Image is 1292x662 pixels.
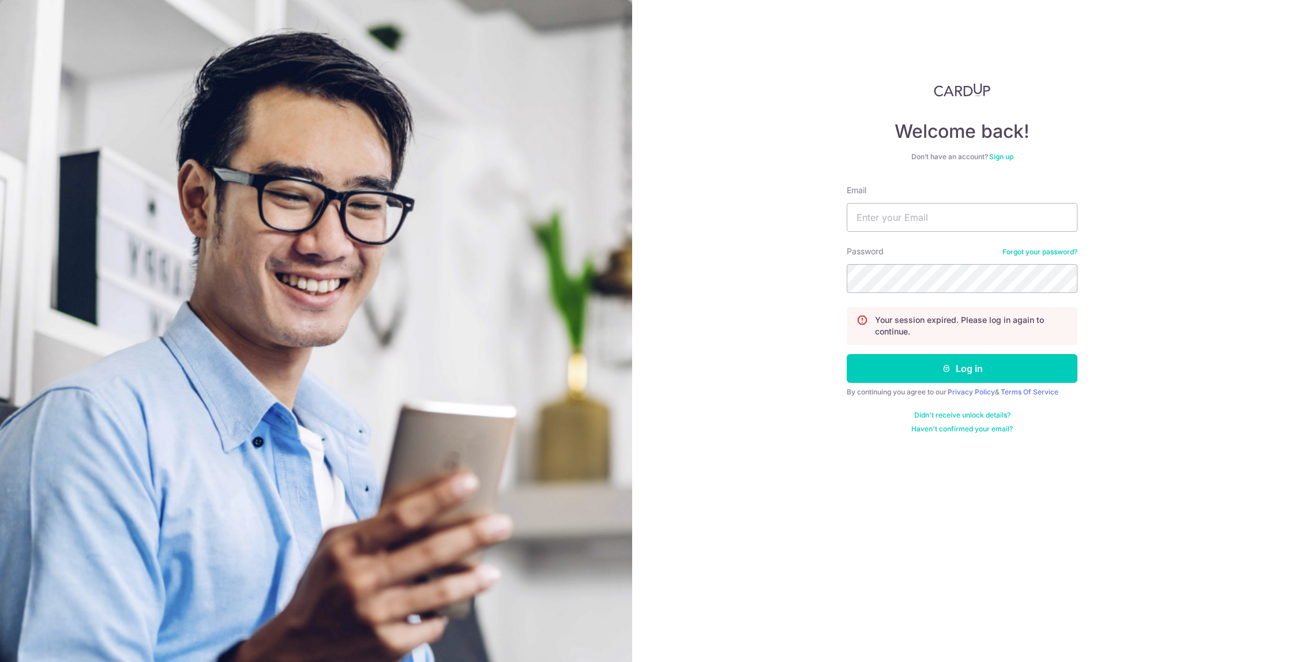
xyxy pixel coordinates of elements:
[847,354,1077,383] button: Log in
[948,388,995,396] a: Privacy Policy
[847,120,1077,143] h4: Welcome back!
[847,203,1077,232] input: Enter your Email
[914,411,1011,420] a: Didn't receive unlock details?
[1002,247,1077,257] a: Forgot your password?
[847,388,1077,397] div: By continuing you agree to our &
[847,185,866,196] label: Email
[934,83,990,97] img: CardUp Logo
[911,424,1013,434] a: Haven't confirmed your email?
[847,246,884,257] label: Password
[989,152,1013,161] a: Sign up
[847,152,1077,161] div: Don’t have an account?
[1001,388,1058,396] a: Terms Of Service
[875,314,1068,337] p: Your session expired. Please log in again to continue.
